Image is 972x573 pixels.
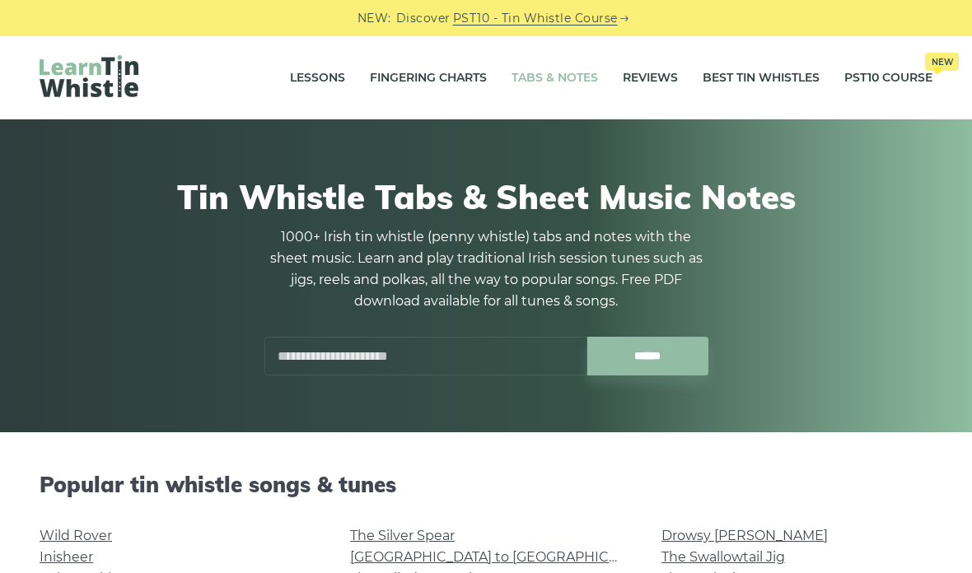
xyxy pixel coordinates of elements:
p: 1000+ Irish tin whistle (penny whistle) tabs and notes with the sheet music. Learn and play tradi... [264,226,708,312]
a: Reviews [623,58,678,99]
a: Lessons [290,58,345,99]
a: PST10 CourseNew [844,58,932,99]
a: The Silver Spear [350,528,455,543]
span: New [925,53,959,71]
a: The Swallowtail Jig [661,549,785,565]
img: LearnTinWhistle.com [40,55,138,97]
h1: Tin Whistle Tabs & Sheet Music Notes [48,177,924,217]
h2: Popular tin whistle songs & tunes [40,472,932,497]
a: Fingering Charts [370,58,487,99]
a: Tabs & Notes [512,58,598,99]
a: Drowsy [PERSON_NAME] [661,528,828,543]
a: [GEOGRAPHIC_DATA] to [GEOGRAPHIC_DATA] [350,549,654,565]
a: Inisheer [40,549,93,565]
a: Best Tin Whistles [703,58,820,99]
a: Wild Rover [40,528,112,543]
